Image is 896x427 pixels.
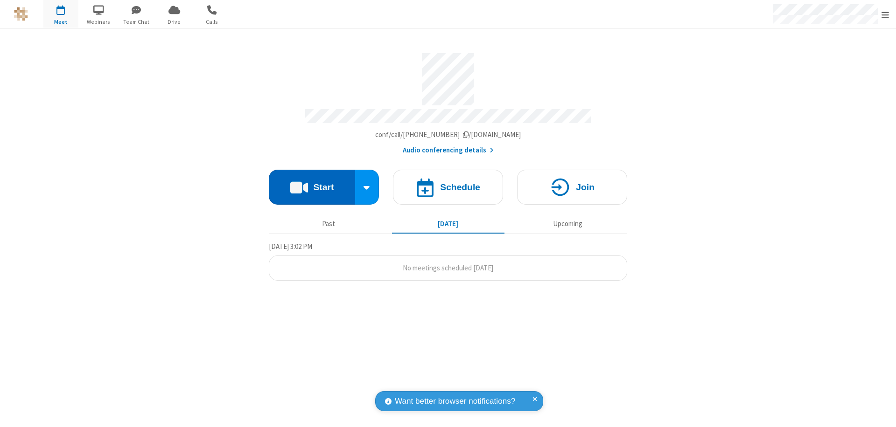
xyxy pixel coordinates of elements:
[403,263,493,272] span: No meetings scheduled [DATE]
[195,18,230,26] span: Calls
[157,18,192,26] span: Drive
[269,170,355,205] button: Start
[517,170,627,205] button: Join
[43,18,78,26] span: Meet
[395,395,515,407] span: Want better browser notifications?
[273,215,385,233] button: Past
[14,7,28,21] img: QA Selenium DO NOT DELETE OR CHANGE
[511,215,624,233] button: Upcoming
[269,242,312,251] span: [DATE] 3:02 PM
[403,145,494,156] button: Audio conferencing details
[576,183,595,192] h4: Join
[269,46,627,156] section: Account details
[119,18,154,26] span: Team Chat
[375,130,521,140] button: Copy my meeting room linkCopy my meeting room link
[440,183,480,192] h4: Schedule
[313,183,334,192] h4: Start
[375,130,521,139] span: Copy my meeting room link
[873,403,889,420] iframe: Chat
[355,170,379,205] div: Start conference options
[392,215,504,233] button: [DATE]
[269,241,627,281] section: Today's Meetings
[393,170,503,205] button: Schedule
[81,18,116,26] span: Webinars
